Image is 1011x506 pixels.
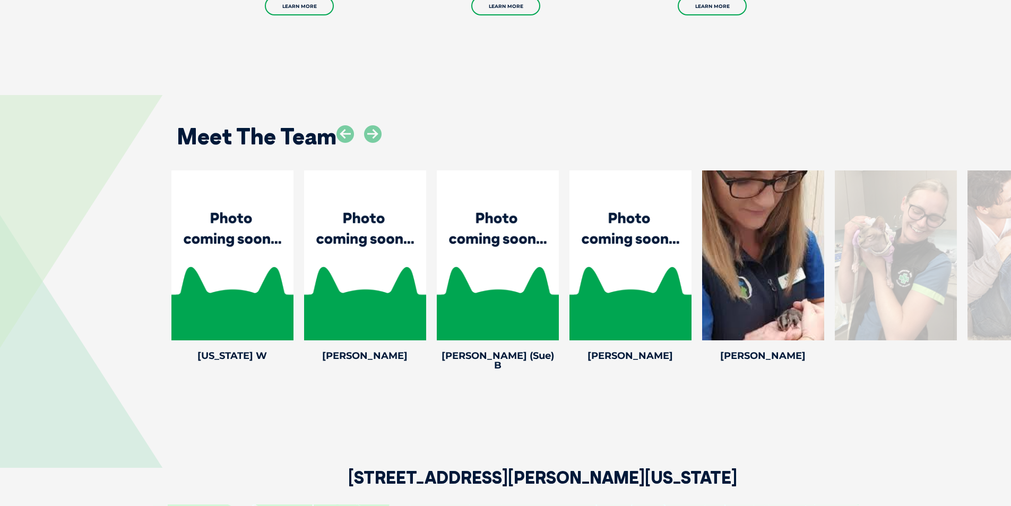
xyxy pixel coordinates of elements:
h4: [PERSON_NAME] [569,351,692,361]
h4: [US_STATE] W [171,351,293,361]
h2: [STREET_ADDRESS][PERSON_NAME][US_STATE] [348,469,737,504]
h4: [PERSON_NAME] [702,351,824,361]
h2: Meet The Team [177,125,336,148]
h4: [PERSON_NAME] (Sue) B [437,351,559,370]
h4: [PERSON_NAME] [304,351,426,361]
